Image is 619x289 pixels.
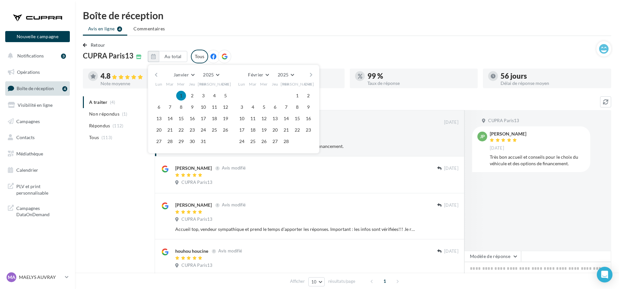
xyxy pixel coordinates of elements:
button: Février [245,70,271,79]
span: CUPRA Paris13 [83,52,133,59]
button: 16 [187,114,197,123]
div: Tous [191,50,208,63]
button: 19 [259,125,269,135]
button: 30 [187,136,197,146]
span: Dim [222,82,229,87]
div: [PERSON_NAME] [175,165,212,171]
button: 23 [303,125,313,135]
a: MA MAELYS AUVRAY [5,271,70,283]
button: 22 [176,125,186,135]
span: [PERSON_NAME] [198,82,231,87]
button: 27 [270,136,280,146]
button: Janvier [171,70,197,79]
button: 20 [270,125,280,135]
span: [DATE] [444,120,458,125]
span: CUPRA Paris13 [181,217,212,222]
button: 14 [165,114,175,123]
span: Médiathèque [16,151,43,156]
span: [DATE] [444,202,458,208]
div: [PERSON_NAME] [175,202,212,208]
span: Avis modifié [218,249,242,254]
span: Jeu [189,82,195,87]
a: Visibilité en ligne [4,98,71,112]
button: 3 [198,91,208,101]
span: Mar [166,82,174,87]
button: 13 [154,114,164,123]
button: 31 [198,136,208,146]
span: Contacts [16,135,35,140]
button: 11 [209,102,219,112]
span: Janvier [174,72,189,77]
button: 9 [187,102,197,112]
span: Mer [177,82,185,87]
span: 2025 [278,72,288,77]
span: Boîte de réception [17,86,54,91]
div: 99 % [367,72,473,80]
button: Retour [83,41,108,49]
div: 4.8 [101,72,206,80]
span: Non répondus [89,111,119,117]
span: [PERSON_NAME] [281,82,314,87]
span: Répondus [89,122,110,129]
button: 25 [248,136,258,146]
span: CUPRA Paris13 [488,118,519,124]
button: 18 [248,125,258,135]
button: 23 [187,125,197,135]
button: Au total [159,51,187,62]
button: 6 [270,102,280,112]
span: 2025 [203,72,214,77]
button: 11 [248,114,258,123]
div: Taux de réponse [367,81,473,86]
button: Notifications 3 [4,49,69,63]
span: 10 [311,279,317,284]
button: 1 [176,91,186,101]
a: Opérations [4,65,71,79]
div: 56 jours [501,72,606,80]
button: 19 [221,114,230,123]
div: Accueil top, vendeur sympathique et prend le temps d’apporter les réponses. Important : les infos... [175,226,416,233]
span: JP [480,133,485,140]
button: 10 [308,277,325,286]
span: Campagnes DataOnDemand [16,204,67,218]
button: 2025 [275,70,296,79]
span: Jeu [272,82,278,87]
a: Médiathèque [4,147,71,161]
button: Nouvelle campagne [5,31,70,42]
div: Note moyenne [101,81,206,86]
span: Mer [260,82,268,87]
button: 12 [221,102,230,112]
button: 21 [281,125,291,135]
span: [DATE] [444,166,458,171]
div: Très bon accueil et conseils pour le choix du véhicule et des options de financement. [490,154,585,167]
button: 4 [209,91,219,101]
button: Au total [148,51,187,62]
button: 3 [237,102,247,112]
div: 4 [62,86,67,91]
span: Lun [238,82,245,87]
button: 29 [176,136,186,146]
span: PLV et print personnalisable [16,182,67,196]
button: 26 [221,125,230,135]
div: houhou houcine [175,248,208,254]
button: 18 [209,114,219,123]
button: 2 [303,91,313,101]
a: Boîte de réception4 [4,81,71,95]
button: 2 [187,91,197,101]
span: Opérations [17,69,40,75]
span: Notifications [17,53,44,58]
span: Retour [91,42,105,48]
button: 10 [237,114,247,123]
button: 26 [259,136,269,146]
button: 15 [176,114,186,123]
span: (112) [113,123,124,128]
span: [DATE] [490,145,504,151]
button: 4 [248,102,258,112]
button: 8 [176,102,186,112]
button: 24 [237,136,247,146]
div: 3 [61,54,66,59]
span: 1 [379,276,390,286]
button: 17 [237,125,247,135]
span: Mar [249,82,257,87]
span: Calendrier [16,167,38,173]
div: Très sympa le vendeur [PERSON_NAME] il mérite un grand merci [175,272,416,279]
